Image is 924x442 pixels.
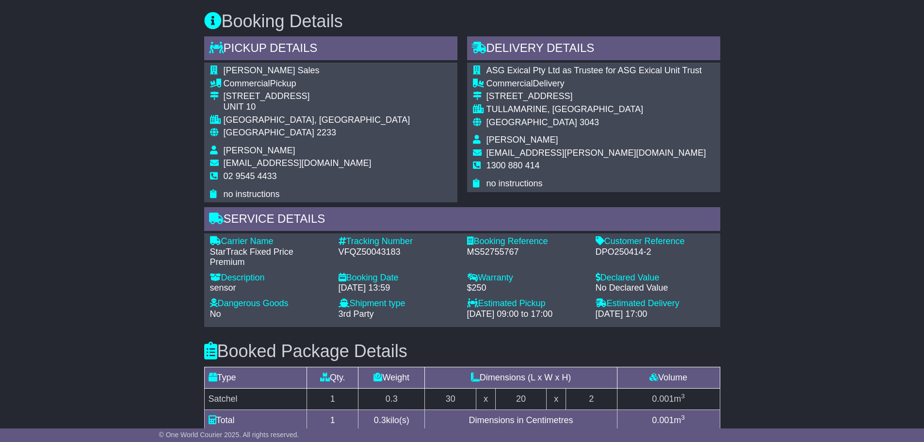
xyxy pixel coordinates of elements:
td: Qty. [307,367,358,388]
td: 0.3 [358,388,425,409]
td: 2 [566,388,617,409]
td: kilo(s) [358,409,425,431]
div: Declared Value [596,273,714,283]
div: Service Details [204,207,720,233]
sup: 3 [681,414,685,421]
div: [DATE] 13:59 [339,283,457,294]
div: Booking Date [339,273,457,283]
span: [GEOGRAPHIC_DATA] [224,128,314,137]
div: [DATE] 17:00 [596,309,714,320]
span: 1300 880 414 [486,161,540,170]
span: 0.001 [652,415,674,425]
td: Volume [617,367,720,388]
td: 1 [307,409,358,431]
td: Weight [358,367,425,388]
span: 0.3 [374,415,386,425]
div: StarTrack Fixed Price Premium [210,247,329,268]
span: [PERSON_NAME] Sales [224,65,320,75]
td: 30 [425,388,476,409]
span: Commercial [224,79,270,88]
td: x [476,388,495,409]
span: 2233 [317,128,336,137]
td: Total [204,409,307,431]
td: Type [204,367,307,388]
div: Estimated Pickup [467,298,586,309]
span: ASG Exical Pty Ltd as Trustee for ASG Exical Unit Trust [486,65,702,75]
div: MS52755767 [467,247,586,258]
h3: Booked Package Details [204,342,720,361]
div: No Declared Value [596,283,714,294]
h3: Booking Details [204,12,720,31]
span: [PERSON_NAME] [486,135,558,145]
div: sensor [210,283,329,294]
div: Customer Reference [596,236,714,247]
span: [EMAIL_ADDRESS][DOMAIN_NAME] [224,158,372,168]
span: no instructions [486,179,543,188]
span: [EMAIL_ADDRESS][PERSON_NAME][DOMAIN_NAME] [486,148,706,158]
div: Dangerous Goods [210,298,329,309]
div: TULLAMARINE, [GEOGRAPHIC_DATA] [486,104,706,115]
td: x [547,388,566,409]
span: 0.001 [652,394,674,404]
span: 02 9545 4433 [224,171,277,181]
span: [GEOGRAPHIC_DATA] [486,117,577,127]
div: Estimated Delivery [596,298,714,309]
td: Dimensions in Centimetres [425,409,617,431]
span: Commercial [486,79,533,88]
span: 3rd Party [339,309,374,319]
td: m [617,409,720,431]
td: Satchel [204,388,307,409]
span: no instructions [224,189,280,199]
span: © One World Courier 2025. All rights reserved. [159,431,299,439]
span: 3043 [580,117,599,127]
div: DPO250414-2 [596,247,714,258]
span: [PERSON_NAME] [224,146,295,155]
div: [STREET_ADDRESS] [224,91,410,102]
sup: 3 [681,393,685,400]
div: Carrier Name [210,236,329,247]
td: 1 [307,388,358,409]
div: [DATE] 09:00 to 17:00 [467,309,586,320]
td: Dimensions (L x W x H) [425,367,617,388]
div: Shipment type [339,298,457,309]
div: VFQZ50043183 [339,247,457,258]
div: Tracking Number [339,236,457,247]
span: No [210,309,221,319]
div: Booking Reference [467,236,586,247]
td: m [617,388,720,409]
div: Delivery [486,79,706,89]
div: Delivery Details [467,36,720,63]
div: Pickup Details [204,36,457,63]
div: [STREET_ADDRESS] [486,91,706,102]
div: Warranty [467,273,586,283]
div: UNIT 10 [224,102,410,113]
td: 20 [495,388,547,409]
div: Description [210,273,329,283]
div: [GEOGRAPHIC_DATA], [GEOGRAPHIC_DATA] [224,115,410,126]
div: Pickup [224,79,410,89]
div: $250 [467,283,586,294]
